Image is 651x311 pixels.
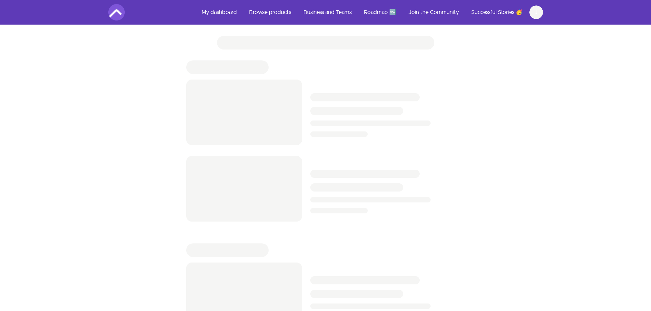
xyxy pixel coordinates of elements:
a: Successful Stories 🥳 [466,4,528,20]
a: My dashboard [196,4,242,20]
a: Roadmap 🆕 [358,4,402,20]
a: Browse products [244,4,297,20]
a: Join the Community [403,4,464,20]
a: Business and Teams [298,4,357,20]
img: Amigoscode logo [108,4,125,20]
button: J [529,5,543,19]
nav: Main [196,4,543,20]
